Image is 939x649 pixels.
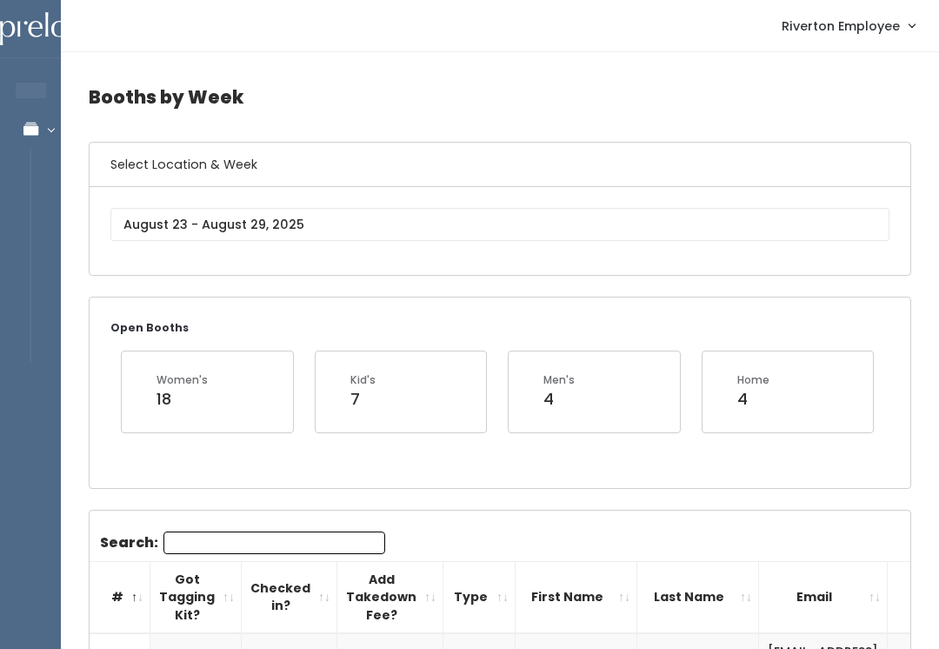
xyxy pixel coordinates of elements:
div: Women's [156,372,208,388]
th: Got Tagging Kit?: activate to sort column ascending [150,561,242,633]
h4: Booths by Week [89,73,911,121]
th: Last Name: activate to sort column ascending [637,561,759,633]
div: 4 [543,388,575,411]
label: Search: [100,532,385,554]
th: Add Takedown Fee?: activate to sort column ascending [337,561,443,633]
th: Type: activate to sort column ascending [443,561,516,633]
div: Kid's [350,372,376,388]
div: Home [737,372,769,388]
div: 18 [156,388,208,411]
th: Email: activate to sort column ascending [759,561,888,633]
small: Open Booths [110,320,189,335]
div: 4 [737,388,769,411]
div: Men's [543,372,575,388]
a: Riverton Employee [764,7,932,44]
th: First Name: activate to sort column ascending [516,561,637,633]
h6: Select Location & Week [90,143,910,187]
span: Riverton Employee [782,17,900,36]
th: Checked in?: activate to sort column ascending [242,561,337,633]
input: August 23 - August 29, 2025 [110,208,889,241]
input: Search: [163,532,385,554]
div: 7 [350,388,376,411]
th: #: activate to sort column descending [90,561,150,633]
